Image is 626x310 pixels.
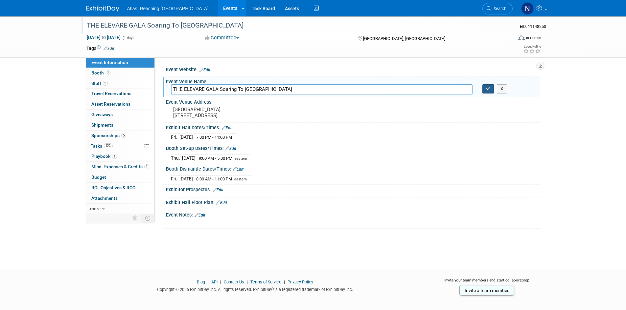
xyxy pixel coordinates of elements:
img: ExhibitDay [86,6,119,12]
div: Booth Set-up Dates/Times: [166,143,540,152]
td: Personalize Event Tab Strip [130,214,141,222]
div: Event Website: [166,65,540,73]
a: more [86,204,154,214]
button: Committed [202,34,242,41]
div: Exhibit Hall Floor Plan: [166,197,540,206]
span: Misc. Expenses & Credits [91,164,149,169]
span: 1 [144,164,149,169]
span: Asset Reservations [91,101,130,107]
a: API [211,279,218,284]
div: Event Notes: [166,210,540,218]
span: Event Information [91,60,128,65]
a: Staff9 [86,78,154,89]
span: Booth not reserved yet [105,70,112,75]
div: Event Venue Name: [166,77,540,85]
a: Edit [213,188,223,192]
a: Edit [222,126,233,130]
a: Privacy Policy [288,279,313,284]
span: 9:00 AM - 5:00 PM [199,156,232,161]
a: Tasks12% [86,141,154,151]
span: | [282,279,287,284]
button: X [497,84,507,93]
span: 1 [112,154,117,159]
div: Copyright © 2025 ExhibitDay, Inc. All rights reserved. ExhibitDay is a registered trademark of Ex... [86,285,424,293]
pre: [GEOGRAPHIC_DATA] [STREET_ADDRESS] [173,107,314,118]
span: Event ID: 11148250 [520,24,546,29]
div: Exhibitor Prospectus: [166,185,540,193]
span: (1 day) [122,36,134,40]
img: Nxtvisor Events [521,2,534,15]
div: Event Venue Address: [166,97,540,105]
a: Attachments [86,193,154,203]
div: Invite your team members and start collaborating: [434,278,540,287]
div: Booth Dismantle Dates/Times: [166,164,540,173]
span: [GEOGRAPHIC_DATA], [GEOGRAPHIC_DATA] [363,36,445,41]
a: Shipments [86,120,154,130]
td: Thu. [171,155,182,161]
td: Toggle Event Tabs [141,214,154,222]
span: Giveaways [91,112,113,117]
span: [DATE] [DATE] [86,34,121,40]
span: | [206,279,210,284]
td: [DATE] [179,134,193,141]
a: Edit [195,213,205,217]
a: Budget [86,172,154,182]
a: Event Information [86,57,154,68]
span: 5 [121,133,126,138]
span: | [219,279,223,284]
a: Invite a team member [459,285,514,296]
span: Playbook [91,154,117,159]
span: Sponsorships [91,133,126,138]
span: Booth [91,70,112,75]
img: Format-Inperson.png [518,35,525,40]
a: Edit [233,167,243,172]
span: Shipments [91,122,113,128]
a: Asset Reservations [86,99,154,109]
td: Tags [86,45,114,52]
span: Atlas, Reaching [GEOGRAPHIC_DATA] [127,6,209,11]
a: Travel Reservations [86,89,154,99]
td: Fri. [171,134,179,141]
span: eastern [234,177,247,181]
a: Edit [216,200,227,205]
span: to [101,35,107,40]
span: more [90,206,101,211]
span: Search [491,6,506,11]
span: Travel Reservations [91,91,131,96]
span: Staff [91,81,108,86]
a: Blog [197,279,205,284]
span: 7:00 PM - 11:00 PM [196,135,232,140]
div: THE ELEVARE GALA Soaring To [GEOGRAPHIC_DATA] [84,20,503,31]
a: Sponsorships5 [86,131,154,141]
a: Edit [104,46,114,51]
div: Exhibit Hall Dates/Times: [166,123,540,131]
a: Contact Us [224,279,244,284]
span: 12% [104,143,113,148]
td: [DATE] [179,175,193,182]
a: Giveaways [86,110,154,120]
a: Terms of Service [250,279,281,284]
div: Event Format [474,34,542,44]
span: Attachments [91,196,118,201]
span: 9 [103,81,108,86]
a: ROI, Objectives & ROO [86,183,154,193]
span: eastern [235,156,247,161]
a: Edit [199,68,210,72]
td: Fri. [171,175,179,182]
div: In-Person [526,35,541,40]
span: 8:00 AM - 11:00 PM [196,176,232,181]
td: [DATE] [182,155,196,161]
sup: ® [272,287,274,290]
span: ROI, Objectives & ROO [91,185,135,190]
a: Search [482,3,513,14]
a: Edit [225,146,236,151]
span: | [245,279,249,284]
span: Budget [91,175,106,180]
div: Event Rating [523,45,541,48]
a: Misc. Expenses & Credits1 [86,162,154,172]
a: Booth [86,68,154,78]
span: Tasks [91,143,113,149]
a: Playbook1 [86,151,154,161]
